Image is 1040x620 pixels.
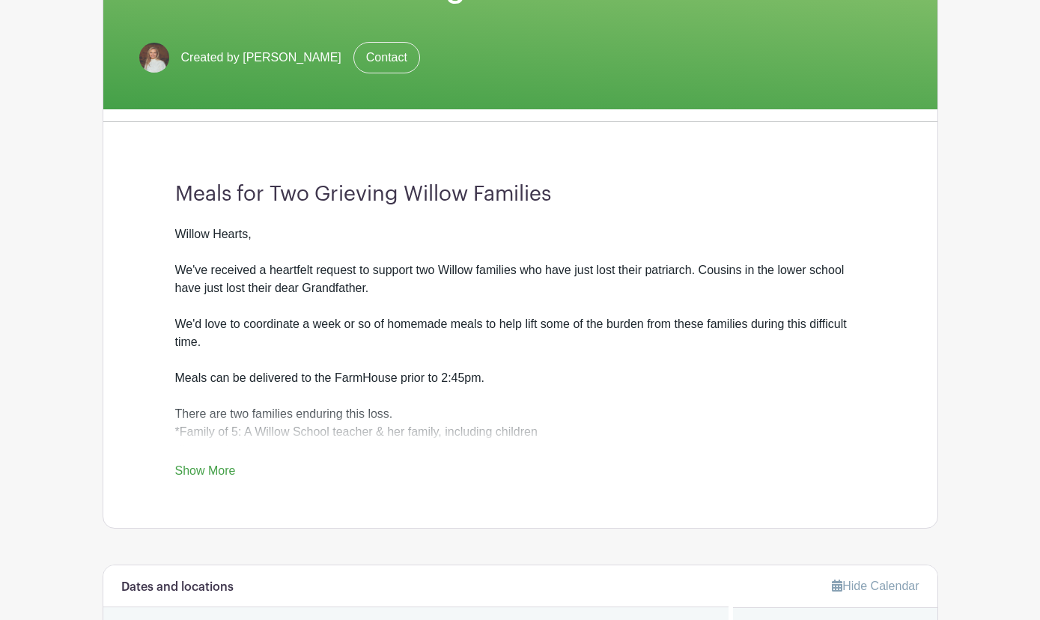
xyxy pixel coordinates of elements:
a: Contact [353,42,420,73]
h3: Meals for Two Grieving Willow Families [175,182,866,207]
a: Hide Calendar [832,580,919,592]
a: Show More [175,464,236,483]
h6: Dates and locations [121,580,234,595]
span: Created by [PERSON_NAME] [181,49,341,67]
img: Kiera%20Johnson%20Headshot.jpg [139,43,169,73]
div: Willow Hearts, We've received a heartfelt request to support two Willow families who have just lo... [175,225,866,603]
